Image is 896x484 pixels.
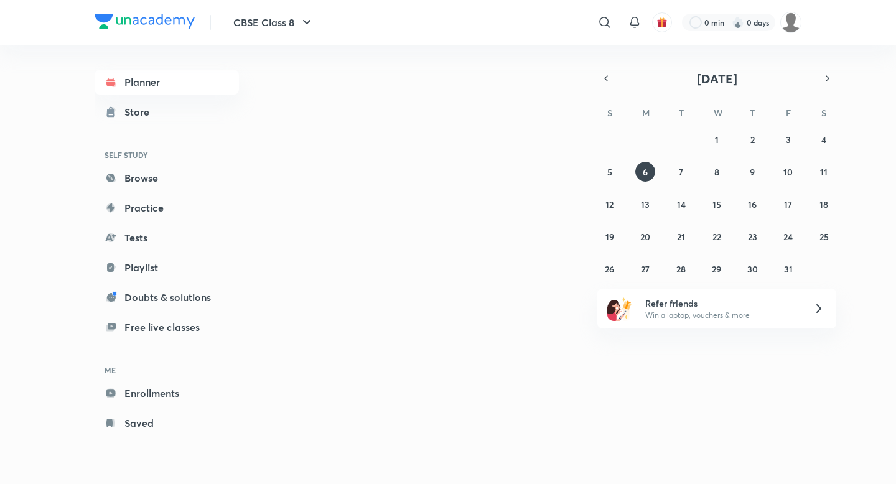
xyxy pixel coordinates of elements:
[607,107,612,119] abbr: Sunday
[95,144,239,165] h6: SELF STUDY
[742,259,762,279] button: October 30, 2025
[656,17,668,28] img: avatar
[605,263,614,275] abbr: October 26, 2025
[715,134,719,146] abbr: October 1, 2025
[697,70,737,87] span: [DATE]
[783,231,793,243] abbr: October 24, 2025
[742,226,762,246] button: October 23, 2025
[714,166,719,178] abbr: October 8, 2025
[95,381,239,406] a: Enrollments
[226,10,322,35] button: CBSE Class 8
[642,107,650,119] abbr: Monday
[95,255,239,280] a: Playlist
[635,226,655,246] button: October 20, 2025
[645,297,798,310] h6: Refer friends
[645,310,798,321] p: Win a laptop, vouchers & more
[747,263,758,275] abbr: October 30, 2025
[640,231,650,243] abbr: October 20, 2025
[600,259,620,279] button: October 26, 2025
[643,166,648,178] abbr: October 6, 2025
[742,162,762,182] button: October 9, 2025
[671,226,691,246] button: October 21, 2025
[600,194,620,214] button: October 12, 2025
[641,263,650,275] abbr: October 27, 2025
[748,198,757,210] abbr: October 16, 2025
[124,105,157,119] div: Store
[95,285,239,310] a: Doubts & solutions
[95,225,239,250] a: Tests
[750,107,755,119] abbr: Thursday
[814,129,834,149] button: October 4, 2025
[814,194,834,214] button: October 18, 2025
[821,107,826,119] abbr: Saturday
[819,231,829,243] abbr: October 25, 2025
[707,259,727,279] button: October 29, 2025
[786,134,791,146] abbr: October 3, 2025
[95,315,239,340] a: Free live classes
[607,296,632,321] img: referral
[671,259,691,279] button: October 28, 2025
[679,107,684,119] abbr: Tuesday
[778,194,798,214] button: October 17, 2025
[635,162,655,182] button: October 6, 2025
[814,162,834,182] button: October 11, 2025
[95,14,195,29] img: Company Logo
[783,166,793,178] abbr: October 10, 2025
[95,100,239,124] a: Store
[95,70,239,95] a: Planner
[607,166,612,178] abbr: October 5, 2025
[95,14,195,32] a: Company Logo
[600,226,620,246] button: October 19, 2025
[742,129,762,149] button: October 2, 2025
[780,12,801,33] img: S M AKSHATHAjjjfhfjgjgkgkgkhk
[615,70,819,87] button: [DATE]
[748,231,757,243] abbr: October 23, 2025
[778,129,798,149] button: October 3, 2025
[814,226,834,246] button: October 25, 2025
[819,198,828,210] abbr: October 18, 2025
[778,259,798,279] button: October 31, 2025
[95,165,239,190] a: Browse
[732,16,744,29] img: streak
[605,231,614,243] abbr: October 19, 2025
[707,194,727,214] button: October 15, 2025
[671,194,691,214] button: October 14, 2025
[641,198,650,210] abbr: October 13, 2025
[820,166,828,178] abbr: October 11, 2025
[707,226,727,246] button: October 22, 2025
[676,263,686,275] abbr: October 28, 2025
[600,162,620,182] button: October 5, 2025
[635,259,655,279] button: October 27, 2025
[95,195,239,220] a: Practice
[712,231,721,243] abbr: October 22, 2025
[677,198,686,210] abbr: October 14, 2025
[750,134,755,146] abbr: October 2, 2025
[784,263,793,275] abbr: October 31, 2025
[778,226,798,246] button: October 24, 2025
[742,194,762,214] button: October 16, 2025
[95,360,239,381] h6: ME
[750,166,755,178] abbr: October 9, 2025
[821,134,826,146] abbr: October 4, 2025
[707,162,727,182] button: October 8, 2025
[635,194,655,214] button: October 13, 2025
[677,231,685,243] abbr: October 21, 2025
[605,198,614,210] abbr: October 12, 2025
[784,198,792,210] abbr: October 17, 2025
[712,263,721,275] abbr: October 29, 2025
[671,162,691,182] button: October 7, 2025
[786,107,791,119] abbr: Friday
[707,129,727,149] button: October 1, 2025
[652,12,672,32] button: avatar
[714,107,722,119] abbr: Wednesday
[778,162,798,182] button: October 10, 2025
[95,411,239,435] a: Saved
[679,166,683,178] abbr: October 7, 2025
[712,198,721,210] abbr: October 15, 2025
